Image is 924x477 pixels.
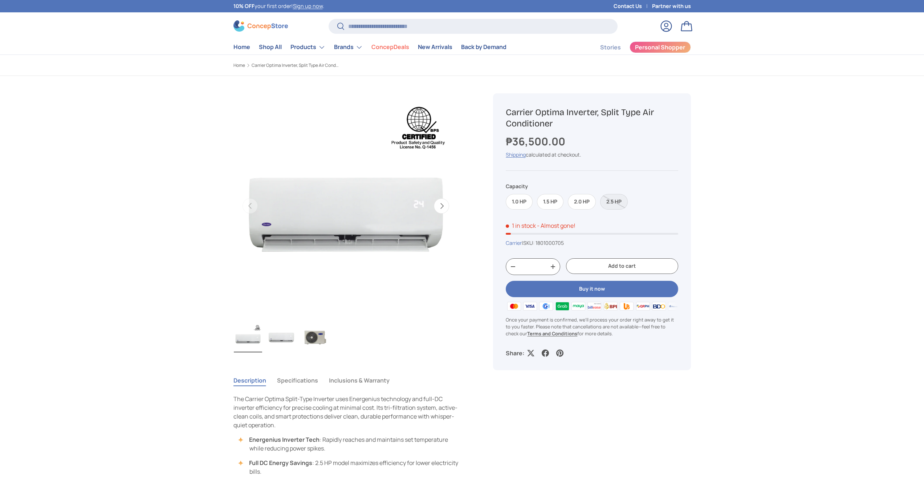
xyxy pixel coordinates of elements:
[418,40,452,54] a: New Arrivals
[371,40,409,54] a: ConcepDeals
[630,41,691,53] a: Personal Shopper
[522,301,538,312] img: visa
[506,281,678,297] button: Buy it now
[667,301,683,312] img: metrobank
[566,258,678,274] button: Add to cart
[603,301,619,312] img: bpi
[506,239,522,246] a: Carrier
[267,323,296,352] img: carrier-optima-1.00hp-split-type-inverter-indoor-aircon-unit-full-view-concepstore
[233,3,255,9] strong: 10% OFF
[586,301,602,312] img: billease
[233,62,476,69] nav: Breadcrumbs
[527,330,577,337] a: Terms and Conditions
[537,222,575,230] p: - Almost gone!
[523,239,534,246] span: SKU:
[233,372,266,389] button: Description
[461,40,506,54] a: Back by Demand
[506,151,678,158] div: calculated at checkout.
[233,40,506,54] nav: Primary
[259,40,282,54] a: Shop All
[651,301,667,312] img: bdo
[536,239,564,246] span: 1801000705
[614,2,652,10] a: Contact Us
[600,40,621,54] a: Stories
[241,435,459,453] li: : Rapidly reaches and maintains set temperature while reducing power spikes.
[329,372,390,389] button: Inclusions & Warranty
[330,40,367,54] summary: Brands
[506,222,536,230] span: 1 in stock
[506,134,567,149] strong: ₱36,500.00
[334,40,363,54] a: Brands
[506,301,522,312] img: master
[522,239,564,246] span: |
[652,2,691,10] a: Partner with us
[506,316,678,337] p: Once your payment is confirmed, we'll process your order right away to get it to you faster. Plea...
[570,301,586,312] img: maya
[233,40,250,54] a: Home
[233,93,459,355] media-gallery: Gallery Viewer
[286,40,330,54] summary: Products
[293,3,323,9] a: Sign up now
[277,372,318,389] button: Specifications
[234,323,262,352] img: Carrier Optima Inverter, Split Type Air Conditioner
[506,182,528,190] legend: Capacity
[506,107,678,129] h1: Carrier Optima Inverter, Split Type Air Conditioner
[583,40,691,54] nav: Secondary
[249,436,319,444] strong: Energenius Inverter Tech
[619,301,635,312] img: ubp
[506,349,524,357] p: Share:
[301,323,329,352] img: carrier-optima-1.00hp-split-type-inverter-outdoor-aircon-unit-full-view-concepstore
[635,301,651,312] img: qrph
[233,2,324,10] p: your first order! .
[233,63,245,68] a: Home
[290,40,325,54] a: Products
[506,151,526,158] a: Shipping
[600,194,628,210] label: Sold out
[233,20,288,32] img: ConcepStore
[635,44,685,50] span: Personal Shopper
[554,301,570,312] img: grabpay
[233,395,457,429] span: The Carrier Optima Split-Type Inverter uses Energenius technology and full-DC inverter efficiency...
[241,458,459,476] li: : 2.5 HP model maximizes efficiency for lower electricity bills.
[252,63,339,68] a: Carrier Optima Inverter, Split Type Air Conditioner
[249,459,312,467] strong: Full DC Energy Savings
[538,301,554,312] img: gcash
